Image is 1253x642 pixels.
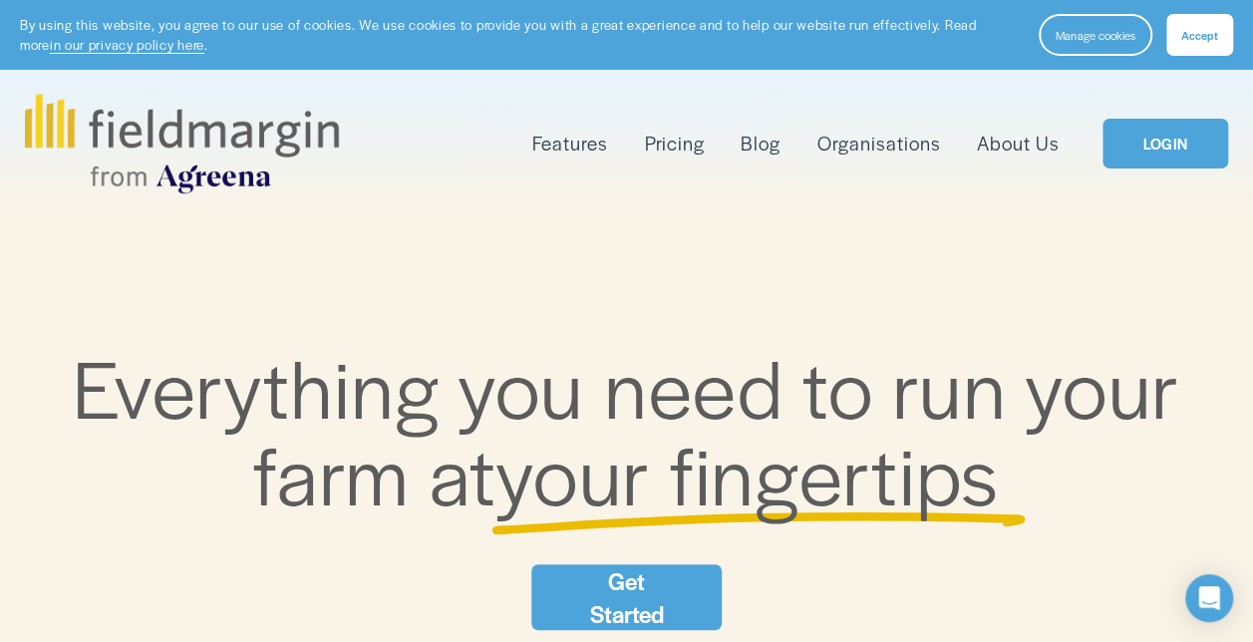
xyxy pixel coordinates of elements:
[531,564,723,630] a: Get Started
[817,128,941,160] a: Organisations
[1102,119,1228,169] a: LOGIN
[1185,574,1233,622] div: Open Intercom Messenger
[1181,27,1218,43] span: Accept
[73,329,1198,529] span: Everything you need to run your farm at
[20,15,1019,54] p: By using this website, you agree to our use of cookies. We use cookies to provide you with a grea...
[1166,14,1233,56] button: Accept
[977,128,1060,160] a: About Us
[532,128,608,160] a: folder dropdown
[532,130,608,158] span: Features
[741,128,781,160] a: Blog
[25,94,338,193] img: fieldmargin.com
[645,128,705,160] a: Pricing
[50,35,204,54] a: in our privacy policy here
[1056,27,1135,43] span: Manage cookies
[495,416,999,529] span: your fingertips
[1039,14,1152,56] button: Manage cookies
